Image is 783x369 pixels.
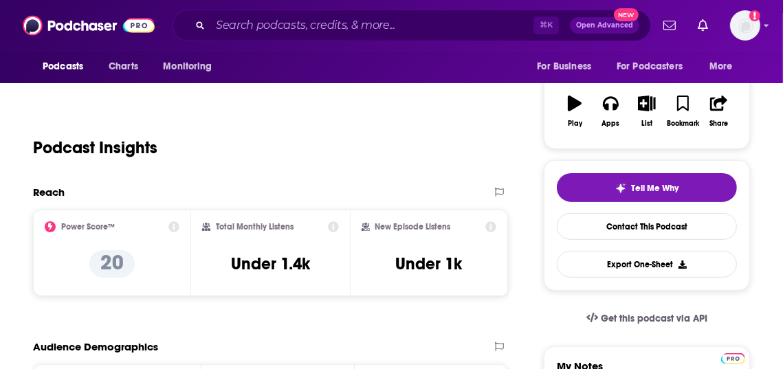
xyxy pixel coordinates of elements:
[33,137,157,158] h1: Podcast Insights
[602,120,620,128] div: Apps
[395,254,462,274] h3: Under 1k
[629,87,665,136] button: List
[730,10,760,41] span: Logged in as kindrieri
[43,57,83,76] span: Podcasts
[730,10,760,41] button: Show profile menu
[608,54,703,80] button: open menu
[210,14,533,36] input: Search podcasts, credits, & more...
[593,87,628,136] button: Apps
[557,87,593,136] button: Play
[575,302,718,335] a: Get this podcast via API
[749,10,760,21] svg: Add a profile image
[173,10,651,41] div: Search podcasts, credits, & more...
[153,54,230,80] button: open menu
[109,57,138,76] span: Charts
[701,87,737,136] button: Share
[667,120,699,128] div: Bookmark
[557,251,737,278] button: Export One-Sheet
[614,8,639,21] span: New
[568,120,582,128] div: Play
[721,353,745,364] img: Podchaser Pro
[23,12,155,38] img: Podchaser - Follow, Share and Rate Podcasts
[100,54,146,80] a: Charts
[375,222,451,232] h2: New Episode Listens
[557,213,737,240] a: Contact This Podcast
[641,120,652,128] div: List
[615,183,626,194] img: tell me why sparkle
[700,54,750,80] button: open menu
[33,340,158,353] h2: Audience Demographics
[533,16,559,34] span: ⌘ K
[665,87,701,136] button: Bookmark
[730,10,760,41] img: User Profile
[33,186,65,199] h2: Reach
[33,54,101,80] button: open menu
[576,22,633,29] span: Open Advanced
[231,254,310,274] h3: Under 1.4k
[709,57,733,76] span: More
[557,173,737,202] button: tell me why sparkleTell Me Why
[658,14,681,37] a: Show notifications dropdown
[89,250,135,278] p: 20
[163,57,212,76] span: Monitoring
[692,14,714,37] a: Show notifications dropdown
[61,222,115,232] h2: Power Score™
[537,57,591,76] span: For Business
[721,351,745,364] a: Pro website
[617,57,683,76] span: For Podcasters
[570,17,639,34] button: Open AdvancedNew
[709,120,728,128] div: Share
[632,183,679,194] span: Tell Me Why
[601,313,707,324] span: Get this podcast via API
[527,54,608,80] button: open menu
[216,222,294,232] h2: Total Monthly Listens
